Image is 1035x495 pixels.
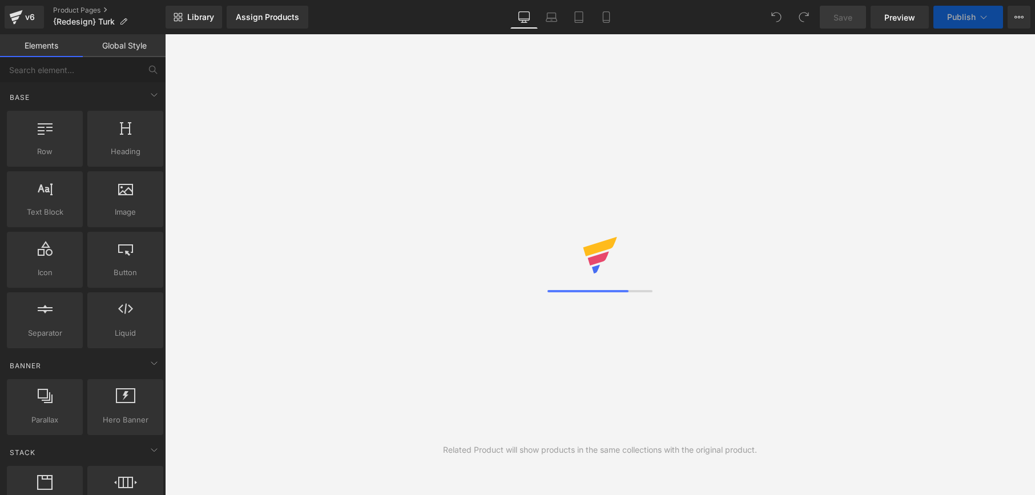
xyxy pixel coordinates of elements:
span: Image [91,206,160,218]
button: More [1008,6,1030,29]
a: New Library [166,6,222,29]
button: Publish [933,6,1003,29]
span: Heading [91,146,160,158]
span: {Redesign} Turk [53,17,115,26]
span: Text Block [10,206,79,218]
a: Laptop [538,6,565,29]
button: Redo [792,6,815,29]
a: Desktop [510,6,538,29]
a: Global Style [83,34,166,57]
div: Assign Products [236,13,299,22]
span: Save [833,11,852,23]
span: Row [10,146,79,158]
a: Product Pages [53,6,166,15]
button: Undo [765,6,788,29]
div: Related Product will show products in the same collections with the original product. [443,444,757,456]
span: Publish [947,13,976,22]
span: Library [187,12,214,22]
span: Hero Banner [91,414,160,426]
a: Preview [871,6,929,29]
a: v6 [5,6,44,29]
span: Icon [10,267,79,279]
span: Banner [9,360,42,371]
span: Liquid [91,327,160,339]
span: Stack [9,447,37,458]
div: v6 [23,10,37,25]
a: Mobile [593,6,620,29]
span: Preview [884,11,915,23]
span: Base [9,92,31,103]
span: Separator [10,327,79,339]
span: Parallax [10,414,79,426]
span: Button [91,267,160,279]
a: Tablet [565,6,593,29]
